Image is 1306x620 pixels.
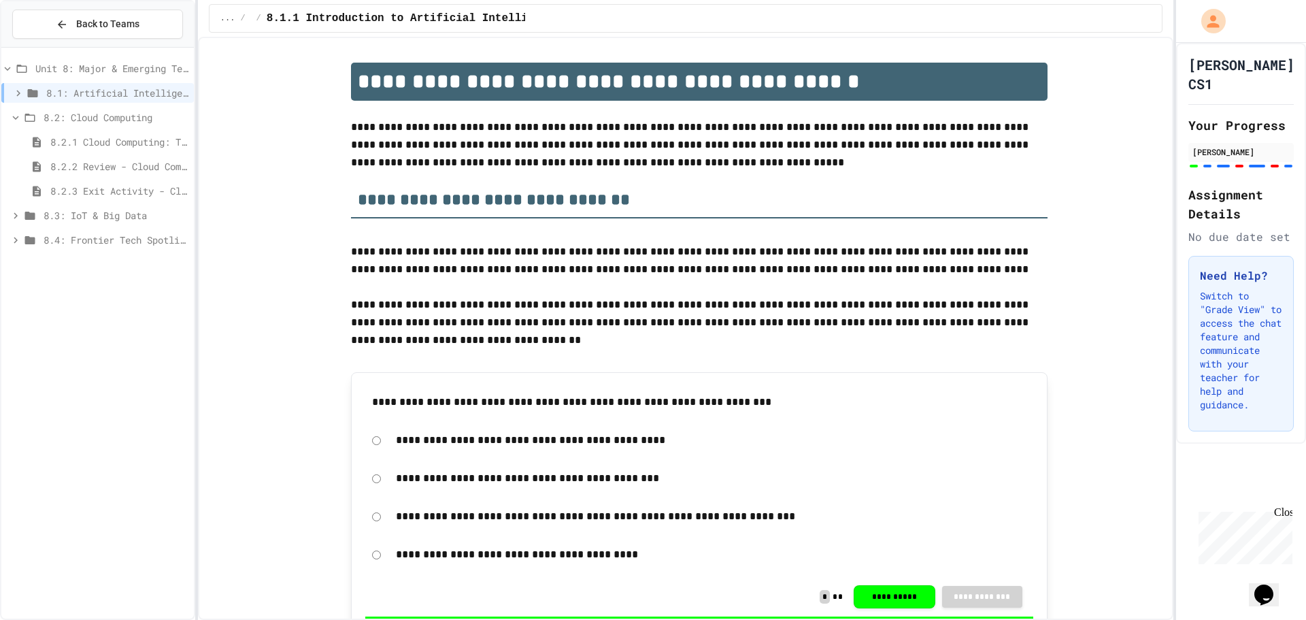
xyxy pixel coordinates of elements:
[50,159,188,174] span: 8.2.2 Review - Cloud Computing
[1188,229,1294,245] div: No due date set
[256,13,261,24] span: /
[44,110,188,125] span: 8.2: Cloud Computing
[5,5,94,86] div: Chat with us now!Close
[220,13,235,24] span: ...
[1249,566,1292,606] iframe: chat widget
[50,135,188,149] span: 8.2.1 Cloud Computing: Transforming the Digital World
[35,61,188,76] span: Unit 8: Major & Emerging Technologies
[1188,185,1294,223] h2: Assignment Details
[1193,506,1292,564] iframe: chat widget
[50,184,188,198] span: 8.2.3 Exit Activity - Cloud Service Detective
[76,17,139,31] span: Back to Teams
[1200,289,1282,412] p: Switch to "Grade View" to access the chat feature and communicate with your teacher for help and ...
[12,10,183,39] button: Back to Teams
[240,13,245,24] span: /
[1187,5,1229,37] div: My Account
[1200,267,1282,284] h3: Need Help?
[1192,146,1290,158] div: [PERSON_NAME]
[44,233,188,247] span: 8.4: Frontier Tech Spotlight
[1188,116,1294,135] h2: Your Progress
[1188,55,1294,93] h1: [PERSON_NAME] CS1
[46,86,188,100] span: 8.1: Artificial Intelligence Basics
[267,10,560,27] span: 8.1.1 Introduction to Artificial Intelligence
[44,208,188,223] span: 8.3: IoT & Big Data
